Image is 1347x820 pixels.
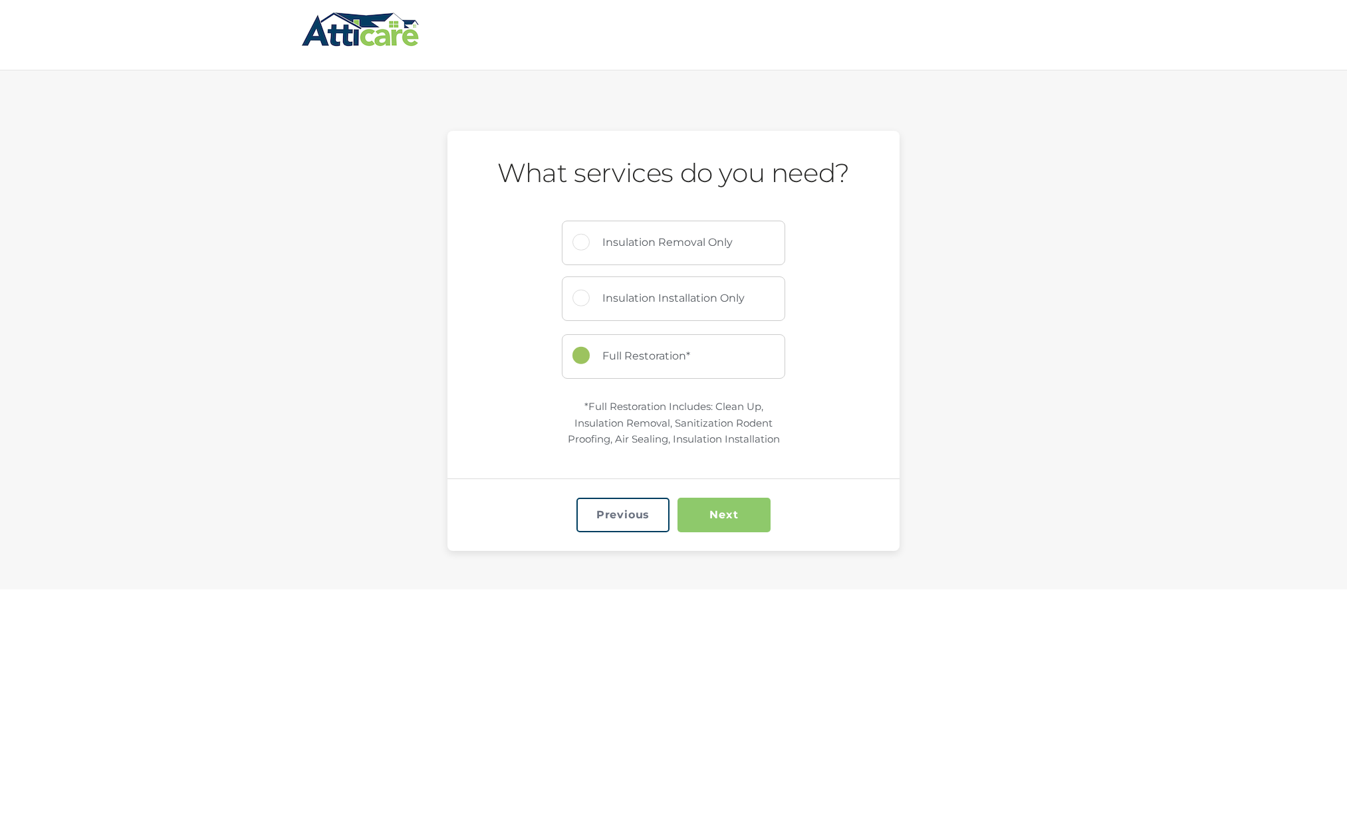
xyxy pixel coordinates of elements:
[562,390,785,448] div: *Full Restoration Includes: Clean Up, Insulation Removal, Sanitization Rodent Proofing, Air Seali...
[576,498,670,532] input: Previous
[590,335,785,378] label: Full Restoration*
[447,131,900,210] h2: What services do you need?
[590,277,785,320] label: Insulation Installation Only
[590,221,785,264] label: Insulation Removal Only
[677,498,771,532] input: Next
